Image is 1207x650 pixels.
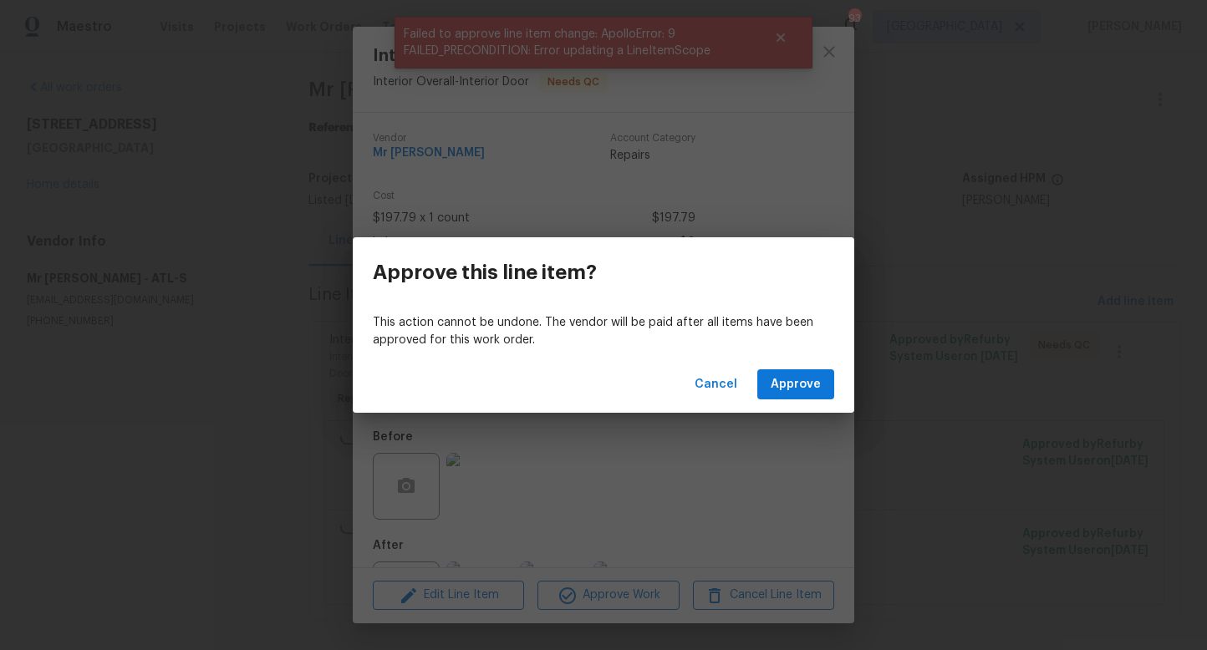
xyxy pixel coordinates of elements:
[771,374,821,395] span: Approve
[373,261,597,284] h3: Approve this line item?
[688,369,744,400] button: Cancel
[757,369,834,400] button: Approve
[695,374,737,395] span: Cancel
[373,314,834,349] p: This action cannot be undone. The vendor will be paid after all items have been approved for this...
